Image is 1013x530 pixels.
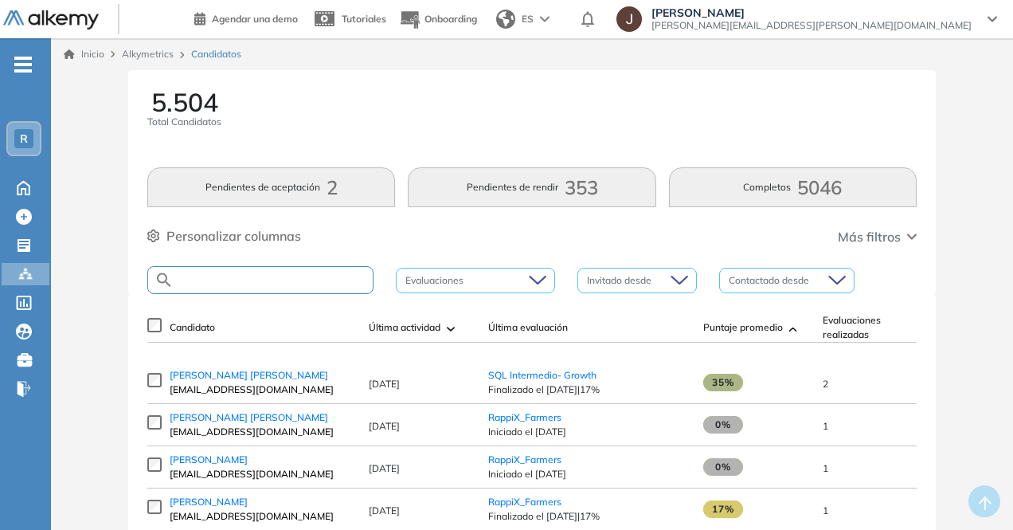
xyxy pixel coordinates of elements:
button: Pendientes de rendir353 [408,167,655,207]
span: [EMAIL_ADDRESS][DOMAIN_NAME] [170,509,353,524]
span: [EMAIL_ADDRESS][DOMAIN_NAME] [170,383,353,397]
span: R [20,132,28,145]
button: Personalizar columnas [147,226,301,245]
a: RappiX_Farmers [488,411,561,423]
span: [PERSON_NAME] [170,496,248,508]
span: [PERSON_NAME] [PERSON_NAME] [170,411,328,423]
span: 1 [823,420,828,432]
a: RappiX_Farmers [488,453,561,465]
img: [missing "en.ARROW_ALT" translation] [447,327,455,332]
span: Candidatos [191,47,241,61]
span: [DATE] [369,504,400,516]
img: world [496,10,515,29]
a: Inicio [64,47,104,61]
span: Iniciado el [DATE] [488,425,687,439]
img: SEARCH_ALT [154,270,174,290]
img: [missing "en.ARROW_ALT" translation] [789,327,797,332]
button: Onboarding [399,2,477,37]
span: Agendar una demo [212,13,298,25]
a: RappiX_Farmers [488,496,561,508]
span: Más filtros [838,227,901,246]
span: [PERSON_NAME] [PERSON_NAME] [170,369,328,381]
span: Última evaluación [488,320,568,335]
span: [EMAIL_ADDRESS][DOMAIN_NAME] [170,467,353,481]
a: [PERSON_NAME] [PERSON_NAME] [170,368,353,383]
span: 0% [703,458,743,476]
span: Evaluaciones realizadas [823,313,912,342]
span: Tutoriales [342,13,386,25]
span: Puntaje promedio [703,320,783,335]
span: 2 [823,378,828,390]
a: [PERSON_NAME] [PERSON_NAME] [170,410,353,425]
span: [EMAIL_ADDRESS][DOMAIN_NAME] [170,425,353,439]
button: Más filtros [838,227,917,246]
span: [PERSON_NAME] [170,453,248,465]
span: [DATE] [369,378,400,390]
span: 35% [703,374,743,391]
span: Última actividad [369,320,440,335]
span: ES [522,12,534,26]
span: Total Candidatos [147,115,221,129]
span: Iniciado el [DATE] [488,467,687,481]
span: [DATE] [369,420,400,432]
img: Logo [3,10,99,30]
span: 17% [703,501,743,518]
img: arrow [540,16,550,22]
a: Agendar una demo [194,8,298,27]
span: Finalizado el [DATE] | 17% [488,383,687,397]
span: Candidato [170,320,215,335]
span: Alkymetrics [122,48,174,60]
span: Onboarding [424,13,477,25]
span: 5.504 [151,89,218,115]
span: Finalizado el [DATE] | 17% [488,509,687,524]
a: SQL Intermedio- Growth [488,369,596,381]
span: Personalizar columnas [166,226,301,245]
span: [PERSON_NAME][EMAIL_ADDRESS][PERSON_NAME][DOMAIN_NAME] [651,19,972,32]
button: Completos5046 [669,167,917,207]
span: 0% [703,416,743,434]
span: [DATE] [369,462,400,474]
button: Pendientes de aceptación2 [147,167,395,207]
span: 1 [823,504,828,516]
i: - [14,63,32,66]
span: 1 [823,462,828,474]
a: [PERSON_NAME] [170,453,353,467]
a: [PERSON_NAME] [170,495,353,509]
span: [PERSON_NAME] [651,6,972,19]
